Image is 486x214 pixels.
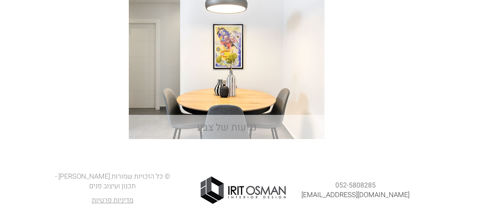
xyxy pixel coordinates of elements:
[197,120,256,135] span: נגיעות של צבע
[200,175,286,205] img: IRIT-OSMAN-ACC-1.jpg
[92,195,133,206] a: מדיניות פרטיות
[301,190,409,200] a: [EMAIL_ADDRESS][DOMAIN_NAME]
[55,171,170,191] span: © כל הזכויות שמורות [PERSON_NAME] - תכנון ועיצוב פנים
[335,180,376,191] a: 052-5808285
